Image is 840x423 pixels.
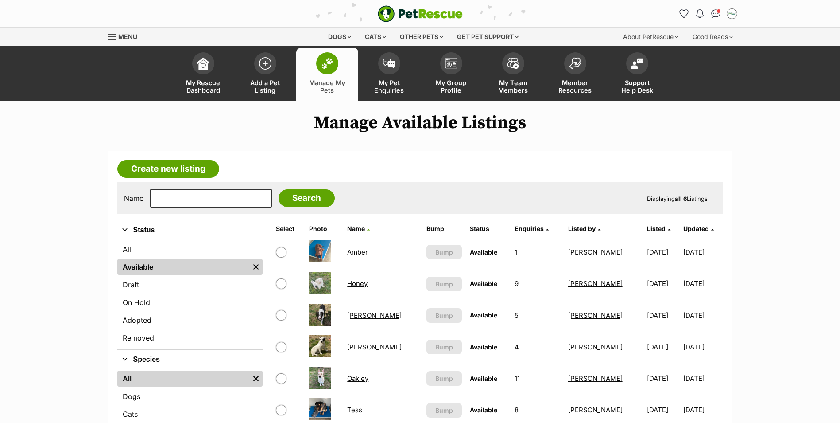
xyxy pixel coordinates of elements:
[683,225,714,232] a: Updated
[420,48,482,101] a: My Group Profile
[606,48,668,101] a: Support Help Desk
[117,160,219,178] a: Create new listing
[643,300,682,331] td: [DATE]
[675,195,687,202] strong: all 6
[435,342,453,352] span: Bump
[118,33,137,40] span: Menu
[511,363,563,394] td: 11
[683,268,722,299] td: [DATE]
[693,7,707,21] button: Notifications
[568,406,623,414] a: [PERSON_NAME]
[511,332,563,362] td: 4
[568,343,623,351] a: [PERSON_NAME]
[117,241,263,257] a: All
[183,79,223,94] span: My Rescue Dashboard
[568,279,623,288] a: [PERSON_NAME]
[306,222,343,236] th: Photo
[426,277,462,291] button: Bump
[451,28,525,46] div: Get pet support
[347,343,402,351] a: [PERSON_NAME]
[359,28,392,46] div: Cats
[369,79,409,94] span: My Pet Enquiries
[272,222,305,236] th: Select
[470,248,497,256] span: Available
[631,58,643,69] img: help-desk-icon-fdf02630f3aa405de69fd3d07c3f3aa587a6932b1a1747fa1d2bba05be0121f9.svg
[686,28,739,46] div: Good Reads
[249,259,263,275] a: Remove filter
[643,363,682,394] td: [DATE]
[117,330,263,346] a: Removed
[117,388,263,404] a: Dogs
[466,222,510,236] th: Status
[683,225,709,232] span: Updated
[394,28,449,46] div: Other pets
[426,308,462,323] button: Bump
[259,57,271,70] img: add-pet-listing-icon-0afa8454b4691262ce3f59096e99ab1cd57d4a30225e0717b998d2c9b9846f56.svg
[711,9,720,18] img: chat-41dd97257d64d25036548639549fe6c8038ab92f7586957e7f3b1b290dea8141.svg
[197,57,209,70] img: dashboard-icon-eb2f2d2d3e046f16d808141f083e7271f6b2e854fb5c12c21221c1fb7104beca.svg
[568,311,623,320] a: [PERSON_NAME]
[378,5,463,22] img: logo-e224e6f780fb5917bec1dbf3a21bbac754714ae5b6737aabdf751b685950b380.svg
[511,237,563,267] td: 1
[568,225,600,232] a: Listed by
[124,194,143,202] label: Name
[423,222,466,236] th: Bump
[435,279,453,289] span: Bump
[482,48,544,101] a: My Team Members
[470,280,497,287] span: Available
[493,79,533,94] span: My Team Members
[249,371,263,387] a: Remove filter
[728,9,736,18] img: Adam Skelly profile pic
[677,7,739,21] ul: Account quick links
[515,225,544,232] span: translation missing: en.admin.listings.index.attributes.enquiries
[435,406,453,415] span: Bump
[117,354,263,365] button: Species
[683,363,722,394] td: [DATE]
[347,406,362,414] a: Tess
[643,268,682,299] td: [DATE]
[677,7,691,21] a: Favourites
[347,225,365,232] span: Name
[647,225,670,232] a: Listed
[347,279,368,288] a: Honey
[643,332,682,362] td: [DATE]
[683,237,722,267] td: [DATE]
[470,343,497,351] span: Available
[358,48,420,101] a: My Pet Enquiries
[279,189,335,207] input: Search
[568,225,596,232] span: Listed by
[347,311,402,320] a: [PERSON_NAME]
[555,79,595,94] span: Member Resources
[683,300,722,331] td: [DATE]
[426,245,462,259] button: Bump
[117,371,249,387] a: All
[117,277,263,293] a: Draft
[568,248,623,256] a: [PERSON_NAME]
[544,48,606,101] a: Member Resources
[507,58,519,69] img: team-members-icon-5396bd8760b3fe7c0b43da4ab00e1e3bb1a5d9ba89233759b79545d2d3fc5d0d.svg
[383,59,395,68] img: pet-enquiries-icon-7e3ad2cf08bfb03b45e93fb7055b45f3efa6380592205ae92323e6603595dc1f.svg
[117,259,249,275] a: Available
[617,28,685,46] div: About PetRescue
[296,48,358,101] a: Manage My Pets
[322,28,357,46] div: Dogs
[647,195,708,202] span: Displaying Listings
[245,79,285,94] span: Add a Pet Listing
[643,237,682,267] td: [DATE]
[445,58,457,69] img: group-profile-icon-3fa3cf56718a62981997c0bc7e787c4b2cf8bcc04b72c1350f741eb67cf2f40e.svg
[378,5,463,22] a: PetRescue
[426,371,462,386] button: Bump
[470,375,497,382] span: Available
[647,225,666,232] span: Listed
[347,225,370,232] a: Name
[683,332,722,362] td: [DATE]
[172,48,234,101] a: My Rescue Dashboard
[569,57,581,69] img: member-resources-icon-8e73f808a243e03378d46382f2149f9095a855e16c252ad45f914b54edf8863c.svg
[347,374,368,383] a: Oakley
[307,79,347,94] span: Manage My Pets
[709,7,723,21] a: Conversations
[435,374,453,383] span: Bump
[511,300,563,331] td: 5
[117,312,263,328] a: Adopted
[568,374,623,383] a: [PERSON_NAME]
